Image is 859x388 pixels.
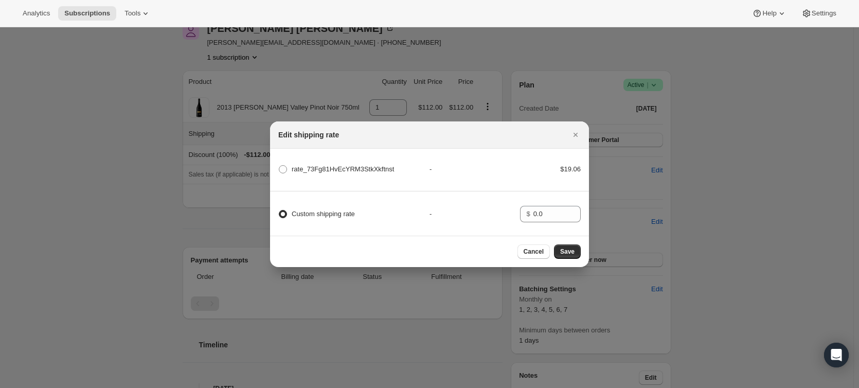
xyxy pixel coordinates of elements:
span: Subscriptions [64,9,110,17]
button: Save [554,244,581,259]
span: Save [560,248,575,256]
button: Subscriptions [58,6,116,21]
span: $ [526,210,530,218]
span: Custom shipping rate [292,210,355,218]
span: Cancel [524,248,544,256]
div: Open Intercom Messenger [824,343,849,367]
span: Help [762,9,776,17]
button: Settings [795,6,843,21]
div: - [430,164,520,174]
span: Settings [812,9,836,17]
h2: Edit shipping rate [278,130,339,140]
button: Help [746,6,793,21]
span: Tools [124,9,140,17]
div: - [430,209,520,219]
span: rate_73Fg81HvEcYRM3StkXkftnst [292,165,394,173]
button: Cancel [517,244,550,259]
button: Analytics [16,6,56,21]
button: Tools [118,6,157,21]
button: Close [568,128,583,142]
div: $19.06 [520,164,581,174]
span: Analytics [23,9,50,17]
